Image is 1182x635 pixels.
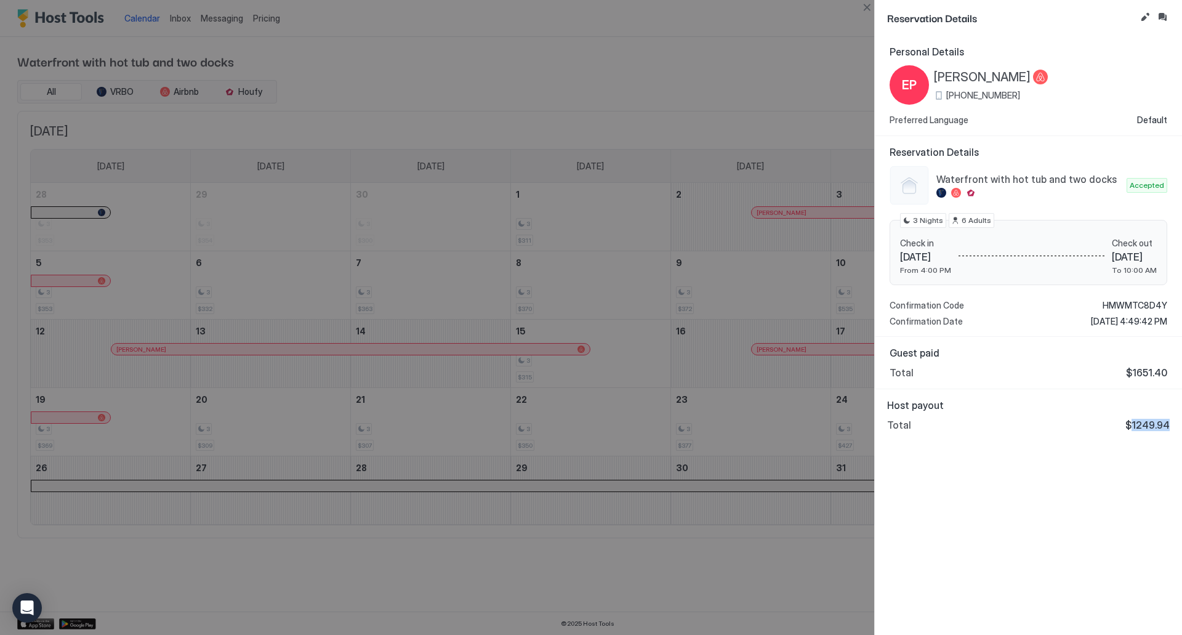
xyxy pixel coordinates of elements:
button: Edit reservation [1138,10,1152,25]
span: Confirmation Date [890,316,963,327]
span: $1651.40 [1126,366,1167,379]
span: From 4:00 PM [900,265,951,275]
span: Check out [1112,238,1157,249]
span: Guest paid [890,347,1167,359]
span: Personal Details [890,46,1167,58]
span: [DATE] [1112,251,1157,263]
span: $1249.94 [1125,419,1170,431]
span: [PERSON_NAME] [934,70,1031,85]
span: Confirmation Code [890,300,964,311]
div: Open Intercom Messenger [12,593,42,623]
span: Default [1137,115,1167,126]
span: Host payout [887,399,1170,411]
span: [DATE] [900,251,951,263]
span: Waterfront with hot tub and two docks [936,173,1122,185]
span: HMWMTC8D4Y [1103,300,1167,311]
span: [DATE] 4:49:42 PM [1091,316,1167,327]
button: Inbox [1155,10,1170,25]
span: Accepted [1130,180,1164,191]
span: Total [890,366,914,379]
span: Total [887,419,911,431]
span: Preferred Language [890,115,968,126]
span: 3 Nights [913,215,943,226]
span: Check in [900,238,951,249]
span: To 10:00 AM [1112,265,1157,275]
span: EP [902,76,917,94]
span: 6 Adults [962,215,991,226]
span: Reservation Details [887,10,1135,25]
span: [PHONE_NUMBER] [946,90,1020,101]
span: Reservation Details [890,146,1167,158]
